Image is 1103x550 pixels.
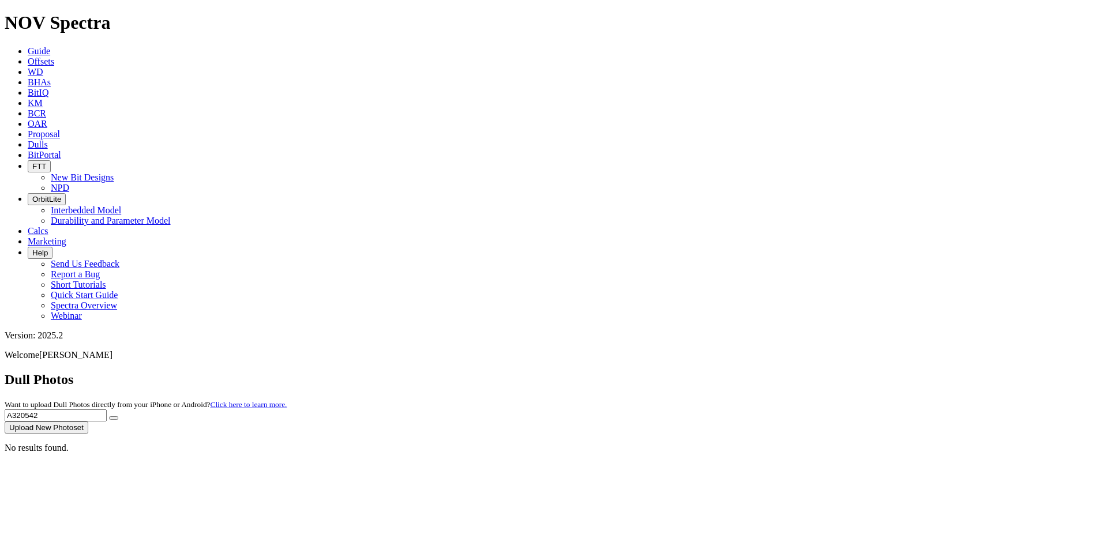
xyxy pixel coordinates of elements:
[28,46,50,56] a: Guide
[28,119,47,129] a: OAR
[211,400,287,409] a: Click here to learn more.
[28,226,48,236] a: Calcs
[32,248,48,257] span: Help
[28,77,51,87] a: BHAs
[51,259,119,269] a: Send Us Feedback
[28,129,60,139] a: Proposal
[28,160,51,172] button: FTT
[28,140,48,149] a: Dulls
[5,372,1098,387] h2: Dull Photos
[28,150,61,160] a: BitPortal
[28,98,43,108] a: KM
[28,193,66,205] button: OrbitLite
[28,56,54,66] a: Offsets
[32,162,46,171] span: FTT
[51,216,171,225] a: Durability and Parameter Model
[51,311,82,321] a: Webinar
[39,350,112,360] span: [PERSON_NAME]
[28,67,43,77] a: WD
[5,443,1098,453] p: No results found.
[5,350,1098,360] p: Welcome
[5,400,287,409] small: Want to upload Dull Photos directly from your iPhone or Android?
[5,12,1098,33] h1: NOV Spectra
[5,409,107,421] input: Search Serial Number
[51,172,114,182] a: New Bit Designs
[51,205,121,215] a: Interbedded Model
[5,421,88,434] button: Upload New Photoset
[51,290,118,300] a: Quick Start Guide
[51,183,69,193] a: NPD
[51,269,100,279] a: Report a Bug
[51,280,106,289] a: Short Tutorials
[28,247,52,259] button: Help
[32,195,61,204] span: OrbitLite
[28,88,48,97] a: BitIQ
[51,300,117,310] a: Spectra Overview
[28,108,46,118] a: BCR
[28,236,66,246] a: Marketing
[5,330,1098,341] div: Version: 2025.2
